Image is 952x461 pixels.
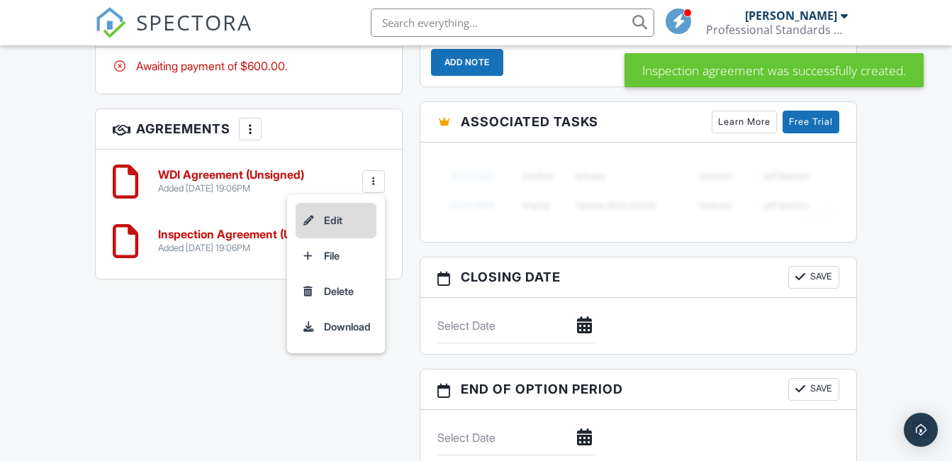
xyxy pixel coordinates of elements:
span: SPECTORA [136,7,252,37]
button: Save [788,378,839,401]
a: WDI Agreement (Unsigned) Added [DATE] 19:06PM [158,169,304,194]
img: blurred-tasks-251b60f19c3f713f9215ee2a18cbf2105fc2d72fcd585247cf5e9ec0c957c1dd.png [437,153,839,228]
input: Search everything... [371,9,654,37]
span: End of Option Period [461,379,623,399]
input: Select Date [437,309,595,343]
a: SPECTORA [95,19,252,49]
a: Free Trial [783,111,839,133]
a: Inspection Agreement (Unsigned) Added [DATE] 19:06PM [158,228,338,253]
div: [PERSON_NAME] [745,9,837,23]
a: Learn More [712,111,777,133]
input: Add Note [431,49,503,76]
div: Added [DATE] 19:06PM [158,183,304,194]
h6: WDI Agreement (Unsigned) [158,169,304,182]
span: Associated Tasks [461,112,598,131]
a: Edit [296,203,376,238]
div: Inspection agreement was successfully created. [625,53,924,87]
div: Awaiting payment of $600.00. [113,58,385,74]
h3: Agreements [96,109,402,150]
h6: Inspection Agreement (Unsigned) [158,228,338,241]
span: Closing date [461,267,561,287]
a: File [296,238,376,274]
div: Open Intercom Messenger [904,413,938,447]
input: Select Date [437,421,595,455]
div: Professional Standards Home Inspections, LLC [706,23,848,37]
a: Download [296,309,376,345]
a: Delete [296,274,376,309]
img: The Best Home Inspection Software - Spectora [95,7,126,38]
div: Added [DATE] 19:06PM [158,243,338,254]
button: Save [788,266,839,289]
